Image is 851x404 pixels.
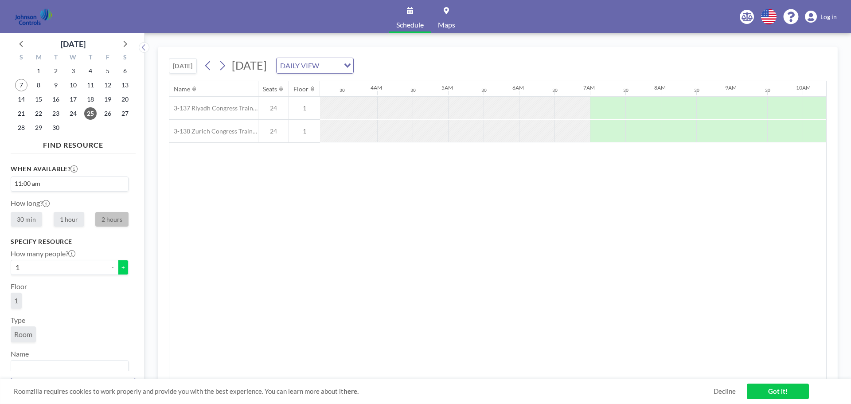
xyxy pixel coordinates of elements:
span: Tuesday, September 23, 2025 [50,107,62,120]
div: S [13,52,30,64]
span: Wednesday, September 3, 2025 [67,65,79,77]
span: Monday, September 15, 2025 [32,93,45,106]
input: Search for option [12,362,123,374]
span: 24 [258,104,289,112]
span: Monday, September 8, 2025 [32,79,45,91]
span: Tuesday, September 16, 2025 [50,93,62,106]
div: Floor [293,85,308,93]
span: Monday, September 29, 2025 [32,122,45,134]
div: 5AM [441,84,453,91]
a: Decline [714,387,736,396]
span: Saturday, September 20, 2025 [119,93,131,106]
span: Monday, September 22, 2025 [32,107,45,120]
span: Sunday, September 21, 2025 [15,107,27,120]
label: 30 min [11,212,42,227]
span: Log in [820,13,837,21]
span: Friday, September 26, 2025 [101,107,114,120]
span: Roomzilla requires cookies to work properly and provide you with the best experience. You can lea... [14,387,714,396]
span: [DATE] [232,59,267,72]
span: Sunday, September 7, 2025 [15,79,27,91]
button: + [118,260,129,275]
a: Log in [805,11,837,23]
span: Friday, September 19, 2025 [101,93,114,106]
div: 9AM [725,84,737,91]
div: 30 [481,87,487,93]
span: 1 [289,104,320,112]
span: 3-138 Zurich Congress Training Room [169,127,258,135]
button: [DATE] [169,58,197,74]
span: Sunday, September 28, 2025 [15,122,27,134]
input: Search for option [322,60,339,71]
span: Saturday, September 6, 2025 [119,65,131,77]
div: F [99,52,116,64]
label: Floor [11,282,27,291]
span: Tuesday, September 2, 2025 [50,65,62,77]
span: 11:00 am [13,179,42,188]
span: DAILY VIEW [278,60,321,71]
h3: Specify resource [11,238,129,246]
span: Tuesday, September 9, 2025 [50,79,62,91]
div: 30 [552,87,558,93]
span: Sunday, September 14, 2025 [15,93,27,106]
span: Thursday, September 4, 2025 [84,65,97,77]
a: Got it! [747,384,809,399]
label: How many people? [11,249,75,258]
div: W [65,52,82,64]
label: 1 hour [54,212,84,227]
span: Wednesday, September 10, 2025 [67,79,79,91]
span: 3-137 Riyadh Congress Training Room [169,104,258,112]
h4: FIND RESOURCE [11,137,136,149]
span: Monday, September 1, 2025 [32,65,45,77]
div: 30 [623,87,628,93]
span: Maps [438,21,455,28]
img: organization-logo [14,8,53,26]
button: Clear all filters [11,378,136,393]
label: How long? [11,199,50,207]
span: Tuesday, September 30, 2025 [50,122,62,134]
div: 8AM [654,84,666,91]
span: 1 [289,127,320,135]
input: Search for option [43,179,123,188]
span: Saturday, September 27, 2025 [119,107,131,120]
span: 24 [258,127,289,135]
div: T [82,52,99,64]
div: 30 [765,87,770,93]
span: Schedule [396,21,424,28]
span: Friday, September 5, 2025 [101,65,114,77]
span: Thursday, September 25, 2025 [84,107,97,120]
span: Saturday, September 13, 2025 [119,79,131,91]
div: Search for option [11,361,128,376]
span: Wednesday, September 17, 2025 [67,93,79,106]
a: here. [344,387,359,395]
div: Search for option [11,177,128,190]
span: Friday, September 12, 2025 [101,79,114,91]
button: - [107,260,118,275]
div: Search for option [277,58,353,73]
span: 1 [14,296,18,305]
div: 30 [340,87,345,93]
span: Wednesday, September 24, 2025 [67,107,79,120]
span: Room [14,330,32,339]
div: 30 [694,87,699,93]
div: 7AM [583,84,595,91]
label: 2 hours [95,212,129,227]
label: Name [11,349,29,358]
span: Thursday, September 18, 2025 [84,93,97,106]
div: Name [174,85,190,93]
div: Seats [263,85,277,93]
div: S [116,52,133,64]
div: 4AM [371,84,382,91]
div: 10AM [796,84,811,91]
div: [DATE] [61,38,86,50]
label: Type [11,316,25,325]
div: M [30,52,47,64]
span: Thursday, September 11, 2025 [84,79,97,91]
div: 6AM [512,84,524,91]
div: 30 [410,87,416,93]
div: T [47,52,65,64]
